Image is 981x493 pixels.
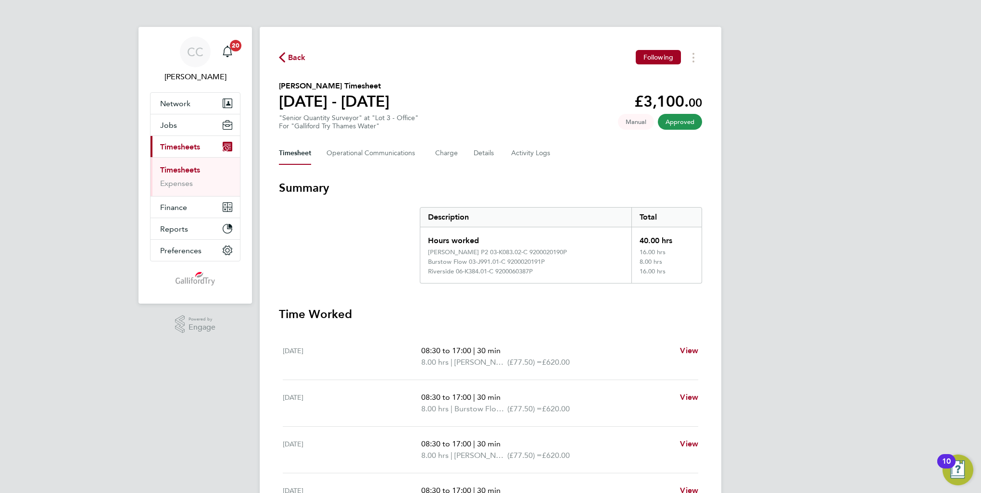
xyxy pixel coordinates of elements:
[473,393,475,402] span: |
[283,438,421,461] div: [DATE]
[542,404,570,413] span: £620.00
[428,248,567,256] div: [PERSON_NAME] P2 03-K083.02-C 9200020190P
[420,207,702,283] div: Summary
[507,357,542,367] span: (£77.50) =
[507,404,542,413] span: (£77.50) =
[454,403,507,415] span: Burstow Flow 03-J991.01-C 9200020191P
[634,92,702,111] app-decimal: £3,100.
[160,99,190,108] span: Network
[230,40,241,51] span: 20
[420,227,631,248] div: Hours worked
[631,227,702,248] div: 40.00 hrs
[477,346,501,355] span: 30 min
[151,218,240,239] button: Reports
[151,93,240,114] button: Network
[283,392,421,415] div: [DATE]
[435,142,458,165] button: Charge
[160,142,200,151] span: Timesheets
[421,393,471,402] span: 08:30 to 17:00
[428,268,533,275] div: Riverside 06-K384.01-C 9200060387P
[279,180,702,196] h3: Summary
[451,404,453,413] span: |
[680,438,698,450] a: View
[631,208,702,227] div: Total
[279,307,702,322] h3: Time Worked
[421,439,471,448] span: 08:30 to 17:00
[283,345,421,368] div: [DATE]
[218,37,237,67] a: 20
[160,121,177,130] span: Jobs
[138,27,252,304] nav: Main navigation
[189,323,215,332] span: Engage
[151,136,240,157] button: Timesheets
[428,258,545,266] div: Burstow Flow 03-J991.01-C 9200020191P
[421,346,471,355] span: 08:30 to 17:00
[451,357,453,367] span: |
[279,80,390,92] h2: [PERSON_NAME] Timesheet
[474,142,496,165] button: Details
[160,179,193,188] a: Expenses
[150,71,240,83] span: Chris Carty
[631,258,702,268] div: 8.00 hrs
[680,393,698,402] span: View
[176,271,215,286] img: gallifordtry-logo-retina.png
[160,246,201,255] span: Preferences
[618,114,654,130] span: This timesheet was manually created.
[507,451,542,460] span: (£77.50) =
[279,51,306,63] button: Back
[150,271,240,286] a: Go to home page
[160,224,188,234] span: Reports
[477,439,501,448] span: 30 min
[160,203,187,212] span: Finance
[451,451,453,460] span: |
[680,346,698,355] span: View
[279,142,311,165] button: Timesheet
[542,451,570,460] span: £620.00
[189,315,215,323] span: Powered by
[279,122,418,130] div: For "Galliford Try Thames Water"
[680,439,698,448] span: View
[175,315,216,333] a: Powered byEngage
[689,96,702,110] span: 00
[631,268,702,283] div: 16.00 hrs
[454,450,507,461] span: [PERSON_NAME] P2 03-K083.02-C 9200020190P
[420,208,631,227] div: Description
[160,165,200,174] a: Timesheets
[685,50,702,65] button: Timesheets Menu
[631,248,702,258] div: 16.00 hrs
[680,345,698,357] a: View
[454,357,507,368] span: [PERSON_NAME] P2 03-K083.02-C 9200020190P
[477,393,501,402] span: 30 min
[150,37,240,83] a: CC[PERSON_NAME]
[151,197,240,218] button: Finance
[279,92,390,111] h1: [DATE] - [DATE]
[421,404,449,413] span: 8.00 hrs
[943,455,973,485] button: Open Resource Center, 10 new notifications
[542,357,570,367] span: £620.00
[151,240,240,261] button: Preferences
[643,53,673,62] span: Following
[288,52,306,63] span: Back
[421,451,449,460] span: 8.00 hrs
[942,461,951,474] div: 10
[279,114,418,130] div: "Senior Quantity Surveyor" at "Lot 3 - Office"
[151,157,240,196] div: Timesheets
[473,439,475,448] span: |
[636,50,681,64] button: Following
[658,114,702,130] span: This timesheet has been approved.
[421,357,449,367] span: 8.00 hrs
[327,142,420,165] button: Operational Communications
[511,142,552,165] button: Activity Logs
[680,392,698,403] a: View
[151,114,240,136] button: Jobs
[187,46,203,58] span: CC
[473,346,475,355] span: |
